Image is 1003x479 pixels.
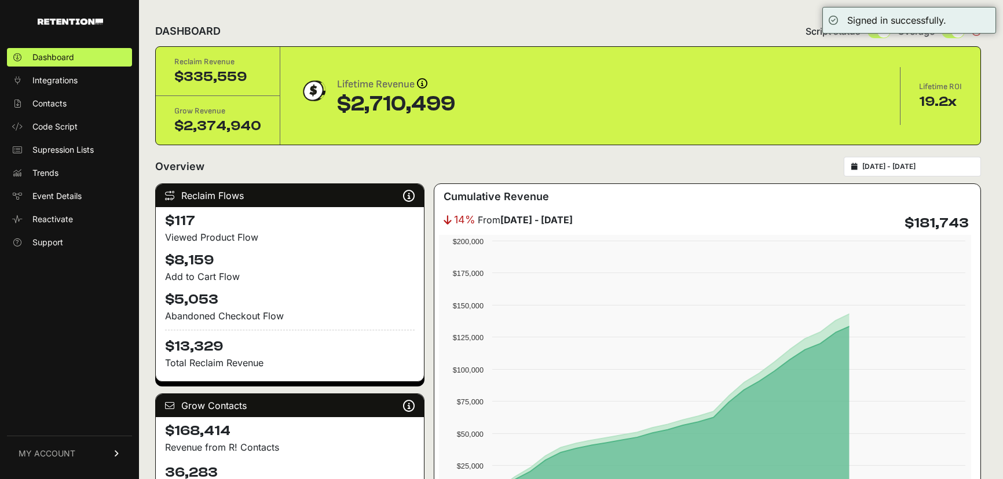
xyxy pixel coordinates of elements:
div: $2,374,940 [174,117,261,135]
h4: $13,329 [165,330,415,356]
text: $75,000 [456,397,483,406]
text: $125,000 [452,333,483,342]
div: $335,559 [174,68,261,86]
div: Grow Revenue [174,105,261,117]
span: Dashboard [32,51,74,63]
span: MY ACCOUNT [19,448,75,459]
span: Supression Lists [32,144,94,156]
span: Code Script [32,121,78,132]
span: Reactivate [32,213,73,225]
div: Abandoned Checkout Flow [165,309,415,323]
span: From [478,213,573,227]
span: Trends [32,167,58,179]
a: Dashboard [7,48,132,67]
span: Support [32,237,63,248]
a: Trends [7,164,132,182]
div: Viewed Product Flow [165,230,415,244]
strong: [DATE] - [DATE] [500,214,573,226]
div: 19.2x [919,93,962,111]
text: $175,000 [452,269,483,278]
img: dollar-coin-05c43ed7efb7bc0c12610022525b4bbbb207c7efeef5aecc26f025e68dcafac9.png [299,76,328,105]
text: $100,000 [452,366,483,374]
h4: $8,159 [165,251,415,270]
span: 14% [454,212,475,228]
span: Script status [806,24,861,38]
a: Reactivate [7,210,132,229]
span: Event Details [32,190,82,202]
h2: Overview [155,159,204,175]
a: Integrations [7,71,132,90]
a: Event Details [7,187,132,205]
div: Lifetime ROI [919,81,962,93]
div: Lifetime Revenue [337,76,455,93]
div: Grow Contacts [156,394,424,417]
h3: Cumulative Revenue [444,189,549,205]
div: Reclaim Revenue [174,56,261,68]
h4: $181,743 [905,214,969,233]
div: $2,710,499 [337,93,455,116]
a: Support [7,233,132,252]
p: Total Reclaim Revenue [165,356,415,370]
div: Signed in successfully. [847,13,946,27]
img: Retention.com [38,19,103,25]
text: $200,000 [452,237,483,246]
span: Integrations [32,75,78,86]
h2: DASHBOARD [155,23,221,39]
text: $50,000 [456,430,483,439]
h4: $168,414 [165,422,415,440]
h4: $117 [165,212,415,230]
a: MY ACCOUNT [7,436,132,471]
a: Contacts [7,94,132,113]
text: $150,000 [452,301,483,310]
a: Code Script [7,117,132,136]
a: Supression Lists [7,141,132,159]
text: $25,000 [456,462,483,470]
span: Contacts [32,98,67,109]
div: Add to Cart Flow [165,270,415,283]
h4: $5,053 [165,290,415,309]
p: Revenue from R! Contacts [165,440,415,454]
div: Reclaim Flows [156,184,424,207]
